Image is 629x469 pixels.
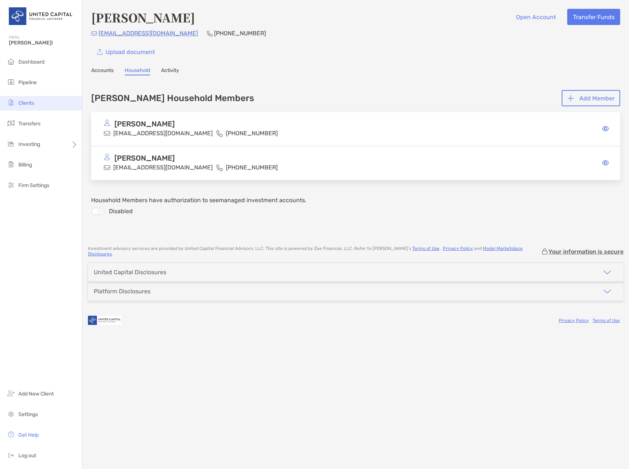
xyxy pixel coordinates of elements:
img: email icon [104,164,110,171]
span: Transfers [18,121,40,127]
img: button icon [97,49,103,55]
img: icon arrow [603,268,612,277]
span: Disabled [105,208,133,215]
img: Phone Icon [207,31,213,36]
button: Transfer Funds [567,9,620,25]
img: dashboard icon [7,57,15,66]
p: Investment advisory services are provided by United Capital Financial Advisors, LLC . This site i... [88,246,541,257]
img: avatar icon [104,154,110,160]
p: [PHONE_NUMBER] [226,163,278,172]
img: United Capital Logo [9,3,73,29]
p: [PERSON_NAME] [114,119,175,129]
a: Model Marketplace Disclosures [88,246,523,257]
p: Your information is secure [548,248,623,255]
img: settings icon [7,409,15,418]
h4: [PERSON_NAME] [91,9,195,26]
a: Accounts [91,67,114,75]
span: Firm Settings [18,182,49,189]
p: [PHONE_NUMBER] [214,29,266,38]
img: firm-settings icon [7,180,15,189]
img: avatar icon [104,119,110,126]
img: clients icon [7,98,15,107]
span: Get Help [18,432,39,438]
a: Household [125,67,150,75]
a: Activity [161,67,179,75]
div: United Capital Disclosures [94,269,166,276]
img: phone icon [216,130,223,137]
div: Platform Disclosures [94,288,150,295]
span: Pipeline [18,79,37,86]
img: add_new_client icon [7,389,15,398]
span: Billing [18,162,32,168]
span: Clients [18,100,34,106]
img: get-help icon [7,430,15,439]
a: Terms of Use [412,246,440,251]
img: logout icon [7,451,15,459]
span: Log out [18,452,36,459]
img: company logo [88,312,121,329]
button: Add Member [562,90,620,106]
p: [EMAIL_ADDRESS][DOMAIN_NAME] [113,129,213,138]
img: investing icon [7,139,15,148]
a: Terms of Use [593,318,620,323]
span: Settings [18,411,38,418]
span: Add New Client [18,391,54,397]
h4: [PERSON_NAME] Household Members [91,93,254,103]
a: Privacy Policy [559,318,589,323]
p: [PERSON_NAME] [114,154,175,163]
button: Open Account [510,9,561,25]
img: billing icon [7,160,15,169]
span: [PERSON_NAME]! [9,40,78,46]
span: Dashboard [18,59,45,65]
img: button icon [568,95,574,101]
p: [EMAIL_ADDRESS][DOMAIN_NAME] [99,29,198,38]
p: Household Members have authorization to see managed investment accounts. [91,196,620,205]
img: phone icon [216,164,223,171]
p: [EMAIL_ADDRESS][DOMAIN_NAME] [113,163,213,172]
img: Email Icon [91,31,97,36]
span: Investing [18,141,40,147]
a: Upload document [91,44,160,60]
img: email icon [104,130,110,137]
img: transfers icon [7,119,15,128]
a: Privacy Policy [443,246,473,251]
img: icon arrow [603,287,612,296]
img: pipeline icon [7,78,15,86]
p: [PHONE_NUMBER] [226,129,278,138]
